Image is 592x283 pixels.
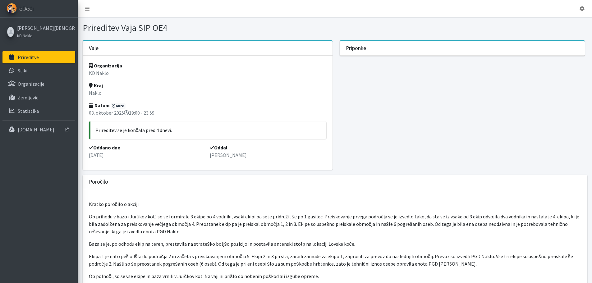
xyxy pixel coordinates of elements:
h3: Poročilo [89,179,108,185]
a: Prireditve [2,51,75,63]
a: Stiki [2,64,75,77]
p: Prireditve [18,54,39,60]
p: Kratko poročilo o akciji: [89,200,581,208]
img: eDedi [7,3,17,13]
p: Statistika [18,108,39,114]
p: [DATE] [89,151,205,159]
p: [PERSON_NAME] [210,151,326,159]
p: KD Naklo [89,69,327,77]
a: Organizacije [2,78,75,90]
p: Naklo [89,89,327,97]
strong: Datum [89,102,110,108]
a: [DOMAIN_NAME] [2,123,75,136]
span: eDedi [19,4,34,13]
p: [DOMAIN_NAME] [18,126,54,133]
h3: Priponke [346,45,366,52]
strong: Oddal [210,144,227,151]
strong: Oddano dne [89,144,120,151]
p: Organizacije [18,81,44,87]
a: KD Naklo [17,32,74,39]
a: Zemljevid [2,91,75,104]
p: Prireditev se je končala pred 4 dnevi. [95,126,322,134]
strong: Organizacija [89,62,122,69]
h1: Prireditev Vaja SIP OE4 [83,22,333,33]
a: Statistika [2,105,75,117]
span: 4 ure [111,103,126,109]
p: 03. oktober 2025 19:00 - 23:59 [89,109,327,116]
p: Ob prihodu v bazo (Jurčkov kot) so se formirale 3 ekipe po 4 vodniki, vsaki ekipi pa se je pridru... [89,213,581,235]
p: Ekipa 1 je nato peš odšla do področja 2 in začela s preiskovanjem območja 5. Ekipi 2 in 3 pa sta,... [89,253,581,267]
a: [PERSON_NAME][DEMOGRAPHIC_DATA] [17,24,74,32]
h3: Vaje [89,45,99,52]
p: Baza se je, po odhodu ekip na teren, prestavila na strateško boljšo pozicijo in postavila antensk... [89,240,581,248]
small: KD Naklo [17,33,33,38]
p: Zemljevid [18,94,39,101]
p: Ob polnoči, so se vse ekipe in baza vrnili v Jurčkov kot. Na vaji ni prišlo do nobenih poškod ali... [89,272,581,280]
strong: Kraj [89,82,103,89]
p: Stiki [18,67,27,74]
